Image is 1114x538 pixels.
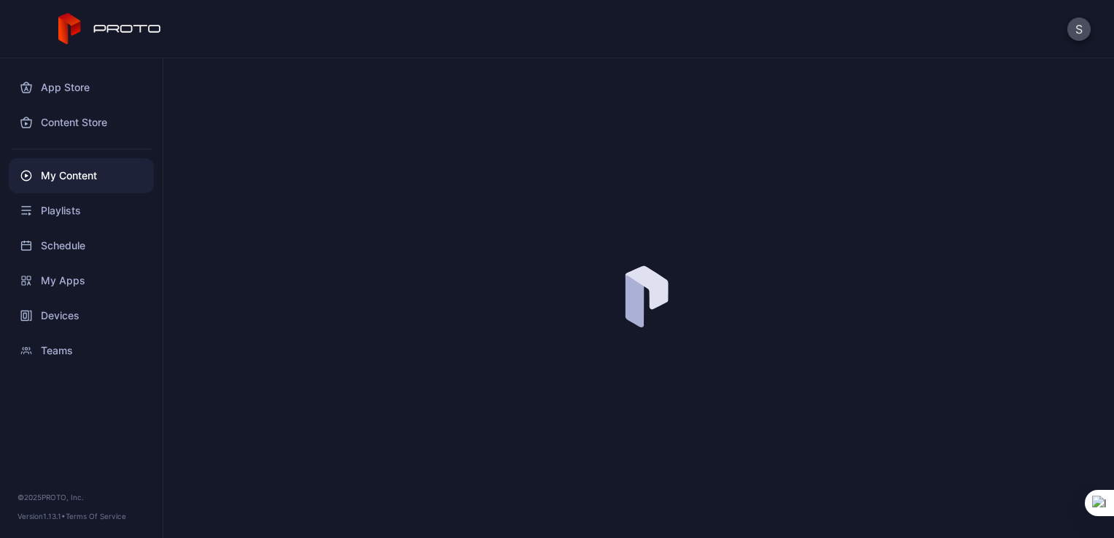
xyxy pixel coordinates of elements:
a: Teams [9,333,154,368]
div: © 2025 PROTO, Inc. [17,491,145,503]
a: App Store [9,70,154,105]
a: Terms Of Service [66,512,126,521]
a: My Apps [9,263,154,298]
button: S [1067,17,1091,41]
a: Playlists [9,193,154,228]
a: Devices [9,298,154,333]
span: Version 1.13.1 • [17,512,66,521]
a: Schedule [9,228,154,263]
a: Content Store [9,105,154,140]
a: My Content [9,158,154,193]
